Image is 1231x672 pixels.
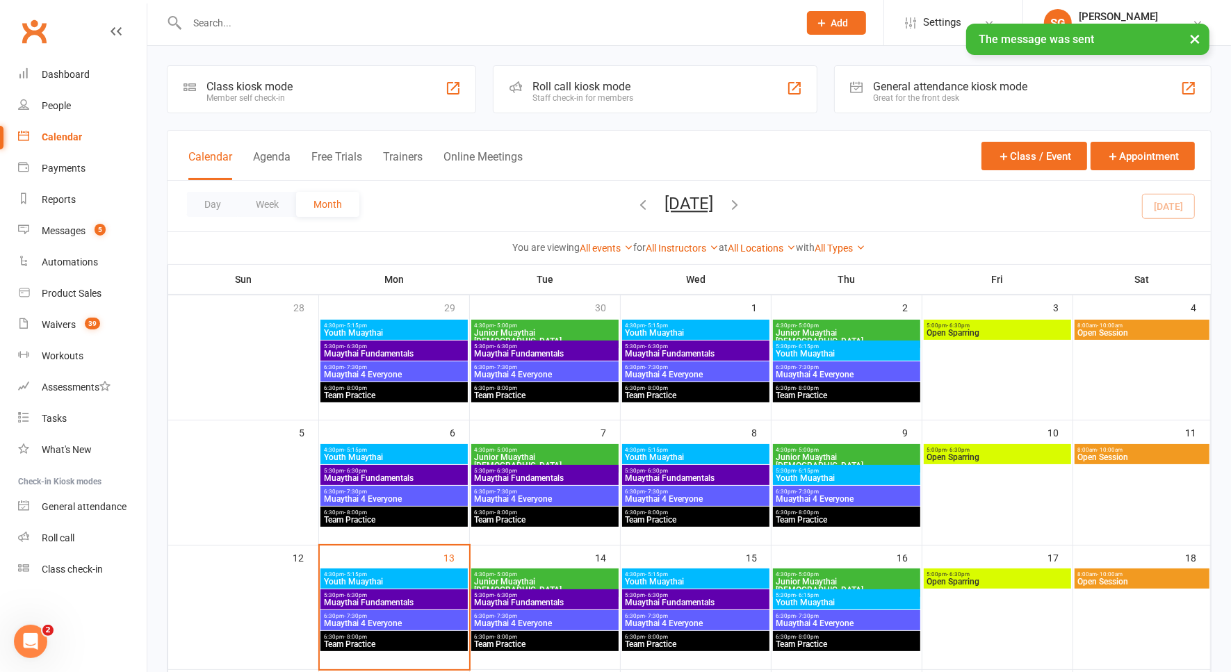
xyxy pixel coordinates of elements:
[947,322,970,329] span: - 6:30pm
[18,215,147,247] a: Messages 5
[776,322,918,329] span: 4:30pm
[625,468,767,474] span: 5:30pm
[776,509,918,516] span: 6:30pm
[751,295,771,318] div: 1
[323,495,465,503] span: Muaythai 4 Everyone
[625,577,767,586] span: Youth Muaythai
[797,509,820,516] span: - 8:00pm
[474,571,616,577] span: 4:30pm
[323,350,465,358] span: Muaythai Fundamentals
[444,546,469,568] div: 13
[719,242,728,253] strong: at
[42,350,83,361] div: Workouts
[927,571,1068,577] span: 5:00pm
[323,571,465,577] span: 4:30pm
[18,122,147,153] a: Calendar
[187,192,238,217] button: Day
[323,329,465,337] span: Youth Muaythai
[625,640,767,648] span: Team Practice
[947,571,970,577] span: - 6:30pm
[776,598,918,607] span: Youth Muaythai
[18,90,147,122] a: People
[625,453,767,461] span: Youth Muaythai
[344,489,367,495] span: - 7:30pm
[625,329,767,337] span: Youth Muaythai
[776,343,918,350] span: 5:30pm
[646,364,669,370] span: - 7:30pm
[323,516,465,524] span: Team Practice
[1098,447,1123,453] span: - 10:00am
[474,598,616,607] span: Muaythai Fundamentals
[42,288,101,299] div: Product Sales
[646,322,669,329] span: - 5:15pm
[625,571,767,577] span: 4:30pm
[323,619,465,628] span: Muaythai 4 Everyone
[776,329,918,345] span: Junior Muaythai [DEMOGRAPHIC_DATA]
[18,278,147,309] a: Product Sales
[474,385,616,391] span: 6:30pm
[206,80,293,93] div: Class kiosk mode
[495,571,518,577] span: - 5:00pm
[474,640,616,648] span: Team Practice
[323,634,465,640] span: 6:30pm
[625,364,767,370] span: 6:30pm
[474,474,616,482] span: Muaythai Fundamentals
[18,153,147,184] a: Payments
[923,7,961,38] span: Settings
[797,634,820,640] span: - 8:00pm
[18,403,147,434] a: Tasks
[344,592,367,598] span: - 6:30pm
[474,447,616,453] span: 4:30pm
[344,364,367,370] span: - 7:30pm
[474,343,616,350] span: 5:30pm
[776,634,918,640] span: 6:30pm
[474,577,616,594] span: Junior Muaythai [DEMOGRAPHIC_DATA]
[646,509,669,516] span: - 8:00pm
[42,163,85,174] div: Payments
[1044,9,1072,37] div: SG
[14,625,47,658] iframe: Intercom live chat
[625,619,767,628] span: Muaythai 4 Everyone
[474,453,616,470] span: Junior Muaythai [DEMOGRAPHIC_DATA]
[797,242,815,253] strong: with
[85,318,100,329] span: 39
[42,256,98,268] div: Automations
[495,385,518,391] span: - 8:00pm
[18,554,147,585] a: Class kiosk mode
[625,322,767,329] span: 4:30pm
[42,194,76,205] div: Reports
[319,265,470,294] th: Mon
[323,364,465,370] span: 6:30pm
[874,93,1028,103] div: Great for the front desk
[42,501,127,512] div: General attendance
[625,634,767,640] span: 6:30pm
[323,468,465,474] span: 5:30pm
[323,640,465,648] span: Team Practice
[927,453,1068,461] span: Open Sparring
[776,592,918,598] span: 5:30pm
[625,447,767,453] span: 4:30pm
[797,571,820,577] span: - 5:00pm
[18,372,147,403] a: Assessments
[807,11,866,35] button: Add
[299,420,318,443] div: 5
[344,634,367,640] span: - 8:00pm
[776,350,918,358] span: Youth Muaythai
[927,322,1068,329] span: 5:00pm
[323,391,465,400] span: Team Practice
[922,265,1073,294] th: Fri
[625,350,767,358] span: Muaythai Fundamentals
[646,468,669,474] span: - 6:30pm
[323,598,465,607] span: Muaythai Fundamentals
[474,489,616,495] span: 6:30pm
[625,391,767,400] span: Team Practice
[831,17,849,28] span: Add
[751,420,771,443] div: 8
[1077,571,1207,577] span: 8:00am
[776,468,918,474] span: 5:30pm
[646,489,669,495] span: - 7:30pm
[797,447,820,453] span: - 5:00pm
[927,577,1068,586] span: Open Sparring
[776,474,918,482] span: Youth Muaythai
[532,93,633,103] div: Staff check-in for members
